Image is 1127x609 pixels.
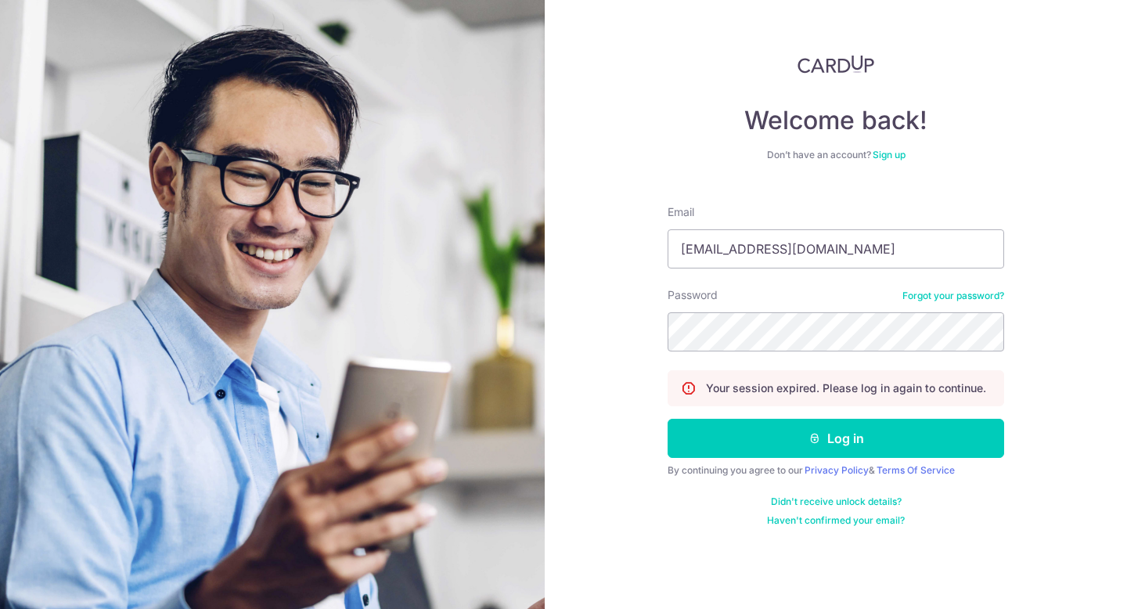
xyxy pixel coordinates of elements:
a: Terms Of Service [877,464,955,476]
div: Don’t have an account? [668,149,1004,161]
h4: Welcome back! [668,105,1004,136]
div: By continuing you agree to our & [668,464,1004,477]
button: Log in [668,419,1004,458]
a: Haven't confirmed your email? [767,514,905,527]
label: Email [668,204,694,220]
a: Sign up [873,149,906,160]
img: CardUp Logo [798,55,874,74]
a: Privacy Policy [805,464,869,476]
a: Forgot your password? [902,290,1004,302]
input: Enter your Email [668,229,1004,268]
a: Didn't receive unlock details? [771,495,902,508]
p: Your session expired. Please log in again to continue. [706,380,986,396]
label: Password [668,287,718,303]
